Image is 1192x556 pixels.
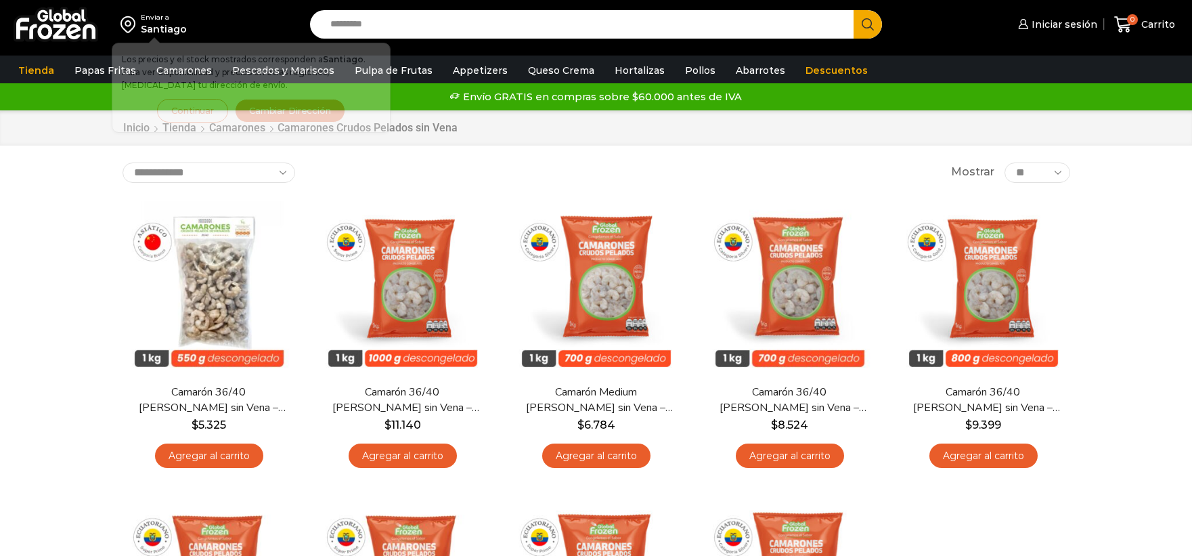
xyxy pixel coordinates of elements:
[68,58,143,83] a: Papas Fritas
[951,165,994,180] span: Mostrar
[123,163,295,183] select: Pedido de la tienda
[348,58,439,83] a: Pulpa de Frutas
[141,22,187,36] div: Santiago
[192,419,198,431] span: $
[608,58,671,83] a: Hortalizas
[12,58,61,83] a: Tienda
[729,58,792,83] a: Abarrotes
[1127,14,1138,25] span: 0
[771,419,778,431] span: $
[141,13,187,22] div: Enviar a
[1028,18,1097,31] span: Iniciar sesión
[349,444,457,469] a: Agregar al carrito: “Camarón 36/40 Crudo Pelado sin Vena - Super Prime - Caja 10 kg”
[192,419,226,431] bdi: 5.325
[120,13,141,36] img: address-field-icon.svg
[157,99,228,123] button: Continuar
[446,58,514,83] a: Appetizers
[384,419,421,431] bdi: 11.140
[1138,18,1175,31] span: Carrito
[518,385,674,416] a: Camarón Medium [PERSON_NAME] sin Vena – Silver – Caja 10 kg
[324,385,480,416] a: Camarón 36/40 [PERSON_NAME] sin Vena – Super Prime – Caja 10 kg
[235,99,345,123] button: Cambiar Dirección
[678,58,722,83] a: Pollos
[1111,9,1178,41] a: 0 Carrito
[736,444,844,469] a: Agregar al carrito: “Camarón 36/40 Crudo Pelado sin Vena - Silver - Caja 10 kg”
[711,385,867,416] a: Camarón 36/40 [PERSON_NAME] sin Vena – Silver – Caja 10 kg
[542,444,650,469] a: Agregar al carrito: “Camarón Medium Crudo Pelado sin Vena - Silver - Caja 10 kg”
[771,419,808,431] bdi: 8.524
[965,419,1001,431] bdi: 9.399
[854,10,882,39] button: Search button
[965,419,972,431] span: $
[521,58,601,83] a: Queso Crema
[384,419,391,431] span: $
[577,419,584,431] span: $
[799,58,875,83] a: Descuentos
[577,419,615,431] bdi: 6.784
[929,444,1038,469] a: Agregar al carrito: “Camarón 36/40 Crudo Pelado sin Vena - Gold - Caja 10 kg”
[122,53,380,92] p: Los precios y el stock mostrados corresponden a . Para ver disponibilidad y precios en otras regi...
[905,385,1061,416] a: Camarón 36/40 [PERSON_NAME] sin Vena – Gold – Caja 10 kg
[323,54,363,64] strong: Santiago
[1015,11,1097,38] a: Iniciar sesión
[131,385,286,416] a: Camarón 36/40 [PERSON_NAME] sin Vena – Bronze – Caja 10 kg
[155,444,263,469] a: Agregar al carrito: “Camarón 36/40 Crudo Pelado sin Vena - Bronze - Caja 10 kg”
